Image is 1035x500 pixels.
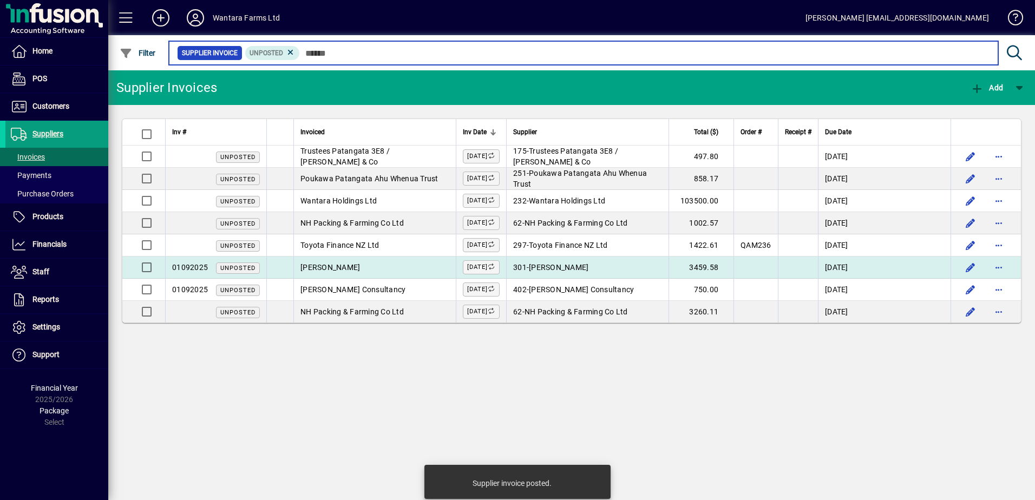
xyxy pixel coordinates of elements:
button: Profile [178,8,213,28]
span: Wantara Holdings Ltd [300,196,377,205]
span: Inv Date [463,126,487,138]
span: Customers [32,102,69,110]
span: Unposted [220,309,256,316]
span: Poukawa Patangata Ahu Whenua Trust [513,169,647,188]
span: Reports [32,295,59,304]
td: 497.80 [669,146,733,168]
button: Edit [962,303,979,320]
label: [DATE] [463,282,500,297]
td: 3459.58 [669,256,733,279]
span: Financial Year [31,384,78,392]
button: More options [990,259,1007,276]
td: 3260.11 [669,301,733,323]
a: Payments [5,166,108,185]
span: Unposted [220,220,256,227]
button: More options [990,303,1007,320]
a: Products [5,203,108,231]
td: - [506,301,669,323]
button: Edit [962,281,979,298]
a: Knowledge Base [1000,2,1021,37]
span: Unposted [220,154,256,161]
span: [PERSON_NAME] [529,263,588,272]
span: 297 [513,241,527,249]
span: Inv # [172,126,186,138]
span: NH Packing & Farming Co Ltd [525,219,628,227]
span: Unposted [220,198,256,205]
td: [DATE] [818,190,951,212]
span: Supplier [513,126,537,138]
span: Add [971,83,1003,92]
span: Invoices [11,153,45,161]
td: [DATE] [818,279,951,301]
button: Add [143,8,178,28]
label: [DATE] [463,238,500,252]
td: 1002.57 [669,212,733,234]
span: Payments [11,171,51,180]
span: POS [32,74,47,83]
a: POS [5,65,108,93]
div: Supplier [513,126,662,138]
span: 402 [513,285,527,294]
button: Edit [962,236,979,254]
span: Unposted [250,49,283,57]
td: 103500.00 [669,190,733,212]
span: Purchase Orders [11,189,74,198]
button: More options [990,148,1007,165]
div: Order # [741,126,771,138]
label: [DATE] [463,194,500,208]
td: [DATE] [818,234,951,256]
span: Trustees Patangata 3E8 / [PERSON_NAME] & Co [513,147,618,166]
button: More options [990,281,1007,298]
div: Inv # [172,126,260,138]
span: Invoiced [300,126,325,138]
button: More options [990,214,1007,232]
span: [PERSON_NAME] Consultancy [300,285,405,294]
button: Add [968,78,1006,97]
a: Staff [5,259,108,286]
span: Poukawa Patangata Ahu Whenua Trust [300,174,438,183]
span: NH Packing & Farming Co Ltd [300,307,404,316]
a: Reports [5,286,108,313]
span: Unposted [220,265,256,272]
button: Edit [962,259,979,276]
td: 750.00 [669,279,733,301]
div: [PERSON_NAME] [EMAIL_ADDRESS][DOMAIN_NAME] [805,9,989,27]
span: Package [40,406,69,415]
span: Toyota Finance NZ Ltd [300,241,379,249]
span: Wantara Holdings Ltd [529,196,605,205]
span: 62 [513,307,522,316]
div: Supplier Invoices [116,79,217,96]
span: 01092025 [172,263,208,272]
span: Unposted [220,287,256,294]
span: Unposted [220,242,256,249]
td: - [506,256,669,279]
span: [PERSON_NAME] Consultancy [529,285,634,294]
span: 01092025 [172,285,208,294]
td: - [506,146,669,168]
span: Total ($) [694,126,718,138]
button: Edit [962,192,979,209]
span: Suppliers [32,129,63,138]
button: More options [990,192,1007,209]
div: Invoiced [300,126,449,138]
span: 301 [513,263,527,272]
span: QAM236 [741,241,771,249]
span: 251 [513,169,527,177]
span: Support [32,350,60,359]
a: Financials [5,231,108,258]
button: Edit [962,170,979,187]
span: Due Date [825,126,851,138]
span: Trustees Patangata 3E8 / [PERSON_NAME] & Co [300,147,390,166]
span: Products [32,212,63,221]
button: More options [990,236,1007,254]
td: [DATE] [818,168,951,190]
a: Support [5,341,108,369]
a: Customers [5,93,108,120]
div: Supplier invoice posted. [473,478,552,489]
div: Due Date [825,126,944,138]
label: [DATE] [463,305,500,319]
span: Filter [120,49,156,57]
label: [DATE] [463,260,500,274]
label: [DATE] [463,172,500,186]
span: 175 [513,147,527,155]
